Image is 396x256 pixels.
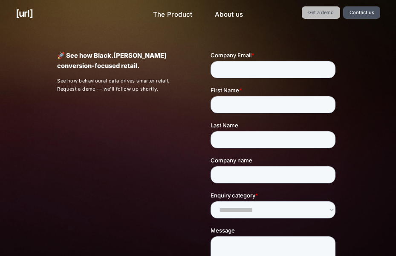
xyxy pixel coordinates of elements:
p: See how behavioural data drives smarter retail. Request a demo — we’ll follow up shortly. [57,77,185,94]
a: Get a demo [302,6,340,19]
a: [URL] [16,6,33,21]
a: About us [208,6,250,23]
a: The Product [146,6,199,23]
a: Contact us [343,6,380,19]
p: 🚀 See how Black.[PERSON_NAME] conversion-focused retail. [57,51,185,71]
